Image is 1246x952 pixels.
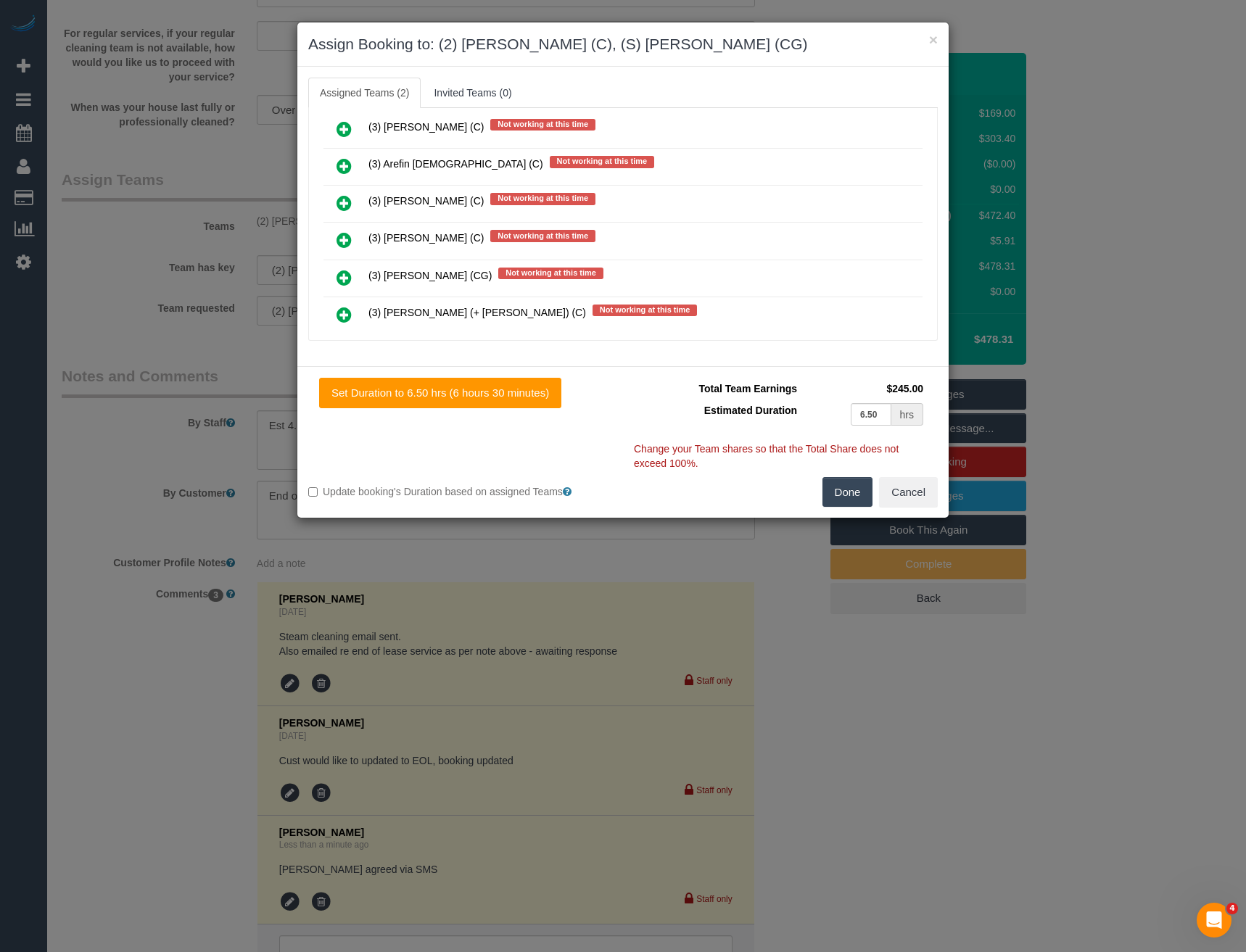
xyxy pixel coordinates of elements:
[368,270,492,281] span: (3) [PERSON_NAME] (CG)
[593,305,698,316] span: Not working at this time
[490,193,595,204] span: Not working at this time
[422,78,523,108] a: Invited Teams (0)
[368,307,586,318] span: (3) [PERSON_NAME] (+ [PERSON_NAME]) (C)
[308,484,612,499] label: Update booking's Duration based on assigned Teams
[490,119,595,131] span: Not working at this time
[498,268,603,279] span: Not working at this time
[1197,903,1231,937] iframe: Intercom live chat
[1226,903,1238,914] span: 4
[704,405,797,416] span: Estimated Duration
[634,378,801,400] td: Total Team Earnings
[368,159,543,170] span: (3) Arefin [DEMOGRAPHIC_DATA] (C)
[308,78,421,108] a: Assigned Teams (2)
[308,33,938,55] h3: Assign Booking to: (2) [PERSON_NAME] (C), (S) [PERSON_NAME] (CG)
[550,156,655,167] span: Not working at this time
[929,32,938,47] button: ×
[308,487,318,497] input: Update booking's Duration based on assigned Teams
[368,121,484,133] span: (3) [PERSON_NAME] (C)
[801,378,927,400] td: $245.00
[368,196,484,207] span: (3) [PERSON_NAME] (C)
[319,378,561,408] button: Set Duration to 6.50 hrs (6 hours 30 minutes)
[490,230,595,241] span: Not working at this time
[822,477,873,508] button: Done
[879,477,938,508] button: Cancel
[368,233,484,244] span: (3) [PERSON_NAME] (C)
[891,403,923,426] div: hrs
